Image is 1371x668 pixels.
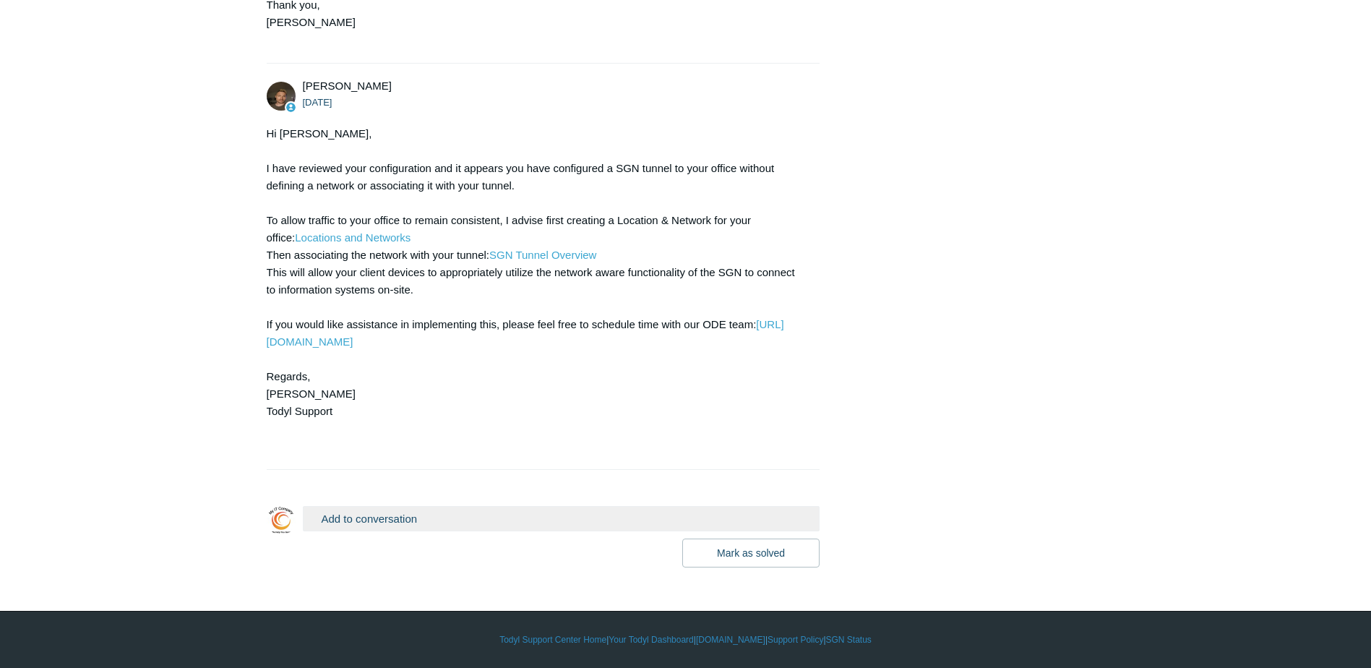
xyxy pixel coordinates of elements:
span: Andy Paull [303,80,392,92]
button: Add to conversation [303,506,820,531]
a: SGN Status [826,633,872,646]
button: Mark as solved [682,539,820,568]
time: 08/28/2025, 14:59 [303,97,332,108]
a: Todyl Support Center Home [499,633,606,646]
a: [DOMAIN_NAME] [696,633,765,646]
a: SGN Tunnel Overview [489,249,596,261]
a: Your Todyl Dashboard [609,633,693,646]
a: Locations and Networks [295,231,411,244]
a: Support Policy [768,633,823,646]
div: | | | | [267,633,1105,646]
a: [URL][DOMAIN_NAME] [267,318,784,348]
div: Hi [PERSON_NAME], I have reviewed your configuration and it appears you have configured a SGN tun... [267,125,806,455]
